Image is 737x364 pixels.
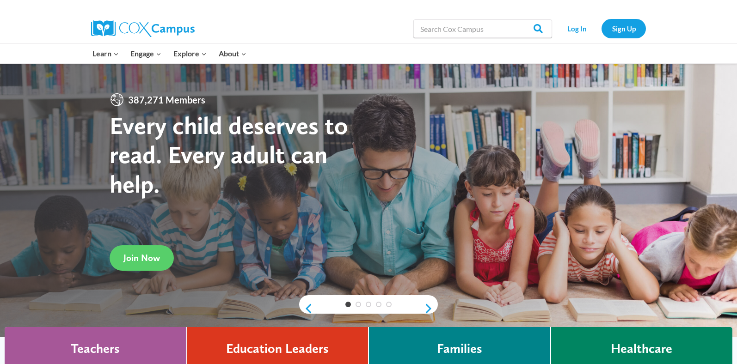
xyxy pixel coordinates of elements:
[299,303,313,314] a: previous
[123,252,160,263] span: Join Now
[299,299,438,318] div: content slider buttons
[219,48,246,60] span: About
[602,19,646,38] a: Sign Up
[386,302,392,307] a: 5
[366,302,371,307] a: 3
[356,302,361,307] a: 2
[92,48,119,60] span: Learn
[124,92,209,107] span: 387,271 Members
[71,341,120,357] h4: Teachers
[173,48,207,60] span: Explore
[130,48,161,60] span: Engage
[86,44,252,63] nav: Primary Navigation
[345,302,351,307] a: 1
[424,303,438,314] a: next
[557,19,597,38] a: Log In
[110,245,174,271] a: Join Now
[226,341,329,357] h4: Education Leaders
[376,302,381,307] a: 4
[437,341,482,357] h4: Families
[557,19,646,38] nav: Secondary Navigation
[110,110,348,199] strong: Every child deserves to read. Every adult can help.
[413,19,552,38] input: Search Cox Campus
[611,341,672,357] h4: Healthcare
[91,20,195,37] img: Cox Campus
